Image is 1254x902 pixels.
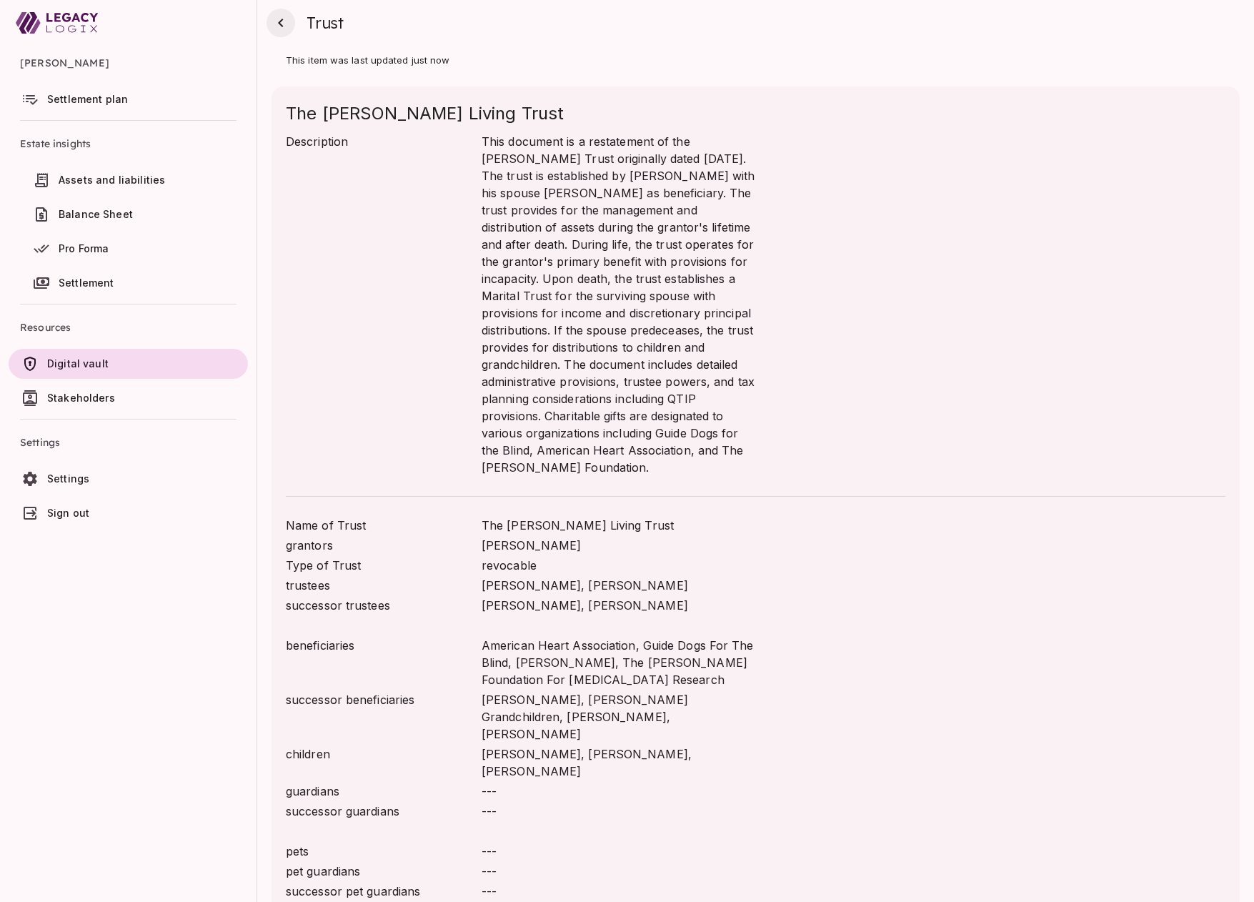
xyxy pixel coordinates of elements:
p: The [PERSON_NAME] Living Trust [286,101,564,127]
span: Type of Trust [286,557,482,574]
span: successor beneficiaries [286,691,482,708]
span: [PERSON_NAME] [482,537,756,554]
span: [PERSON_NAME], [PERSON_NAME], [PERSON_NAME] [482,745,756,780]
span: Trust [307,13,344,33]
span: [PERSON_NAME] [20,46,237,80]
span: revocable [482,557,756,574]
span: --- [482,843,756,860]
span: American Heart Association, Guide Dogs For The Blind, [PERSON_NAME], The [PERSON_NAME] Foundation... [482,637,756,688]
span: [PERSON_NAME], [PERSON_NAME] [482,597,756,614]
span: grantors [286,537,482,554]
span: --- [482,883,756,900]
span: Settlement plan [47,93,128,105]
span: Name of Trust [286,517,482,534]
span: [PERSON_NAME], [PERSON_NAME] Grandchildren, [PERSON_NAME], [PERSON_NAME] [482,691,756,743]
span: --- [482,863,756,880]
span: Estate insights [20,127,237,161]
span: Pro Forma [59,242,109,254]
span: This document is a restatement of the [PERSON_NAME] Trust originally dated [DATE]. The trust is e... [482,133,756,476]
span: Stakeholders [47,392,115,404]
span: Settings [20,425,237,460]
span: Assets and liabilities [59,174,165,186]
span: pets [286,843,482,860]
span: --- [482,803,756,820]
span: successor pet guardians [286,883,482,900]
span: Description [286,133,482,150]
span: successor trustees [286,597,482,614]
span: [PERSON_NAME], [PERSON_NAME] [482,577,756,594]
span: Resources [20,310,237,345]
span: Settings [47,472,89,485]
span: --- [482,783,756,800]
span: successor guardians [286,803,482,820]
span: pet guardians [286,863,482,880]
span: Digital vault [47,357,109,370]
span: The [PERSON_NAME] Living Trust [482,517,756,534]
span: guardians [286,783,482,800]
span: Balance Sheet [59,208,133,220]
span: children [286,745,482,763]
span: Sign out [47,507,89,519]
span: beneficiaries [286,637,482,654]
span: Settlement [59,277,114,289]
span: trustees [286,577,482,594]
